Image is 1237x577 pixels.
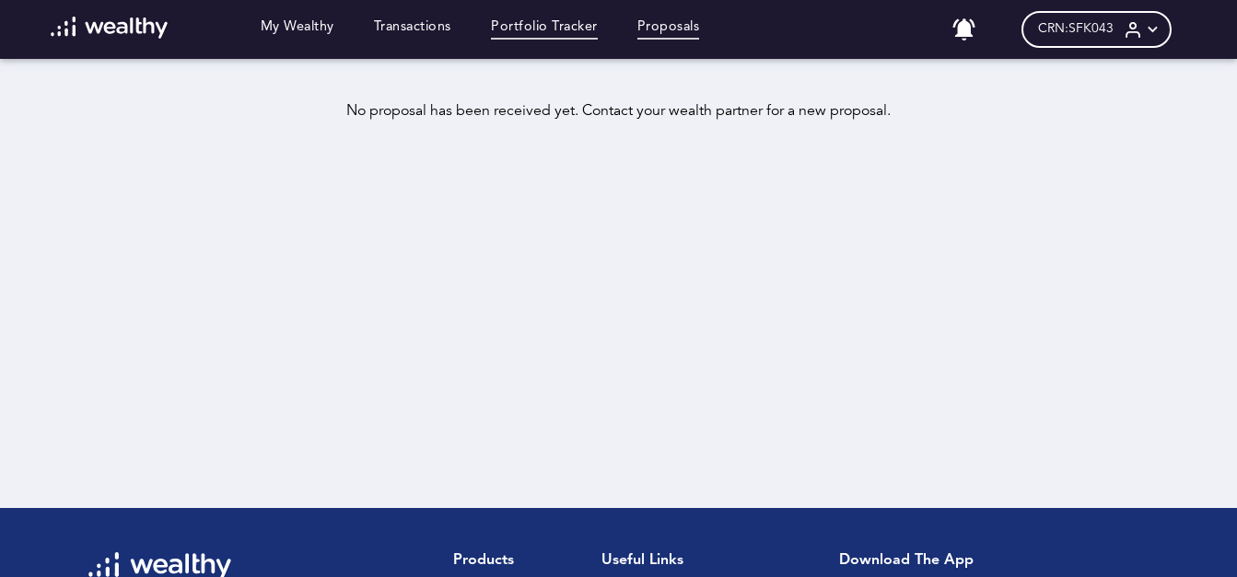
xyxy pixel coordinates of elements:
a: Portfolio Tracker [491,19,598,40]
a: Proposals [637,19,700,40]
h1: Download the app [839,552,1134,570]
span: CRN: SFK043 [1038,21,1114,37]
h1: Useful Links [601,552,706,570]
a: My Wealthy [261,19,334,40]
img: wl-logo-white.svg [51,17,168,39]
h1: Products [453,552,571,570]
div: No proposal has been received yet. Contact your wealth partner for a new proposal. [44,103,1193,121]
a: Transactions [374,19,451,40]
